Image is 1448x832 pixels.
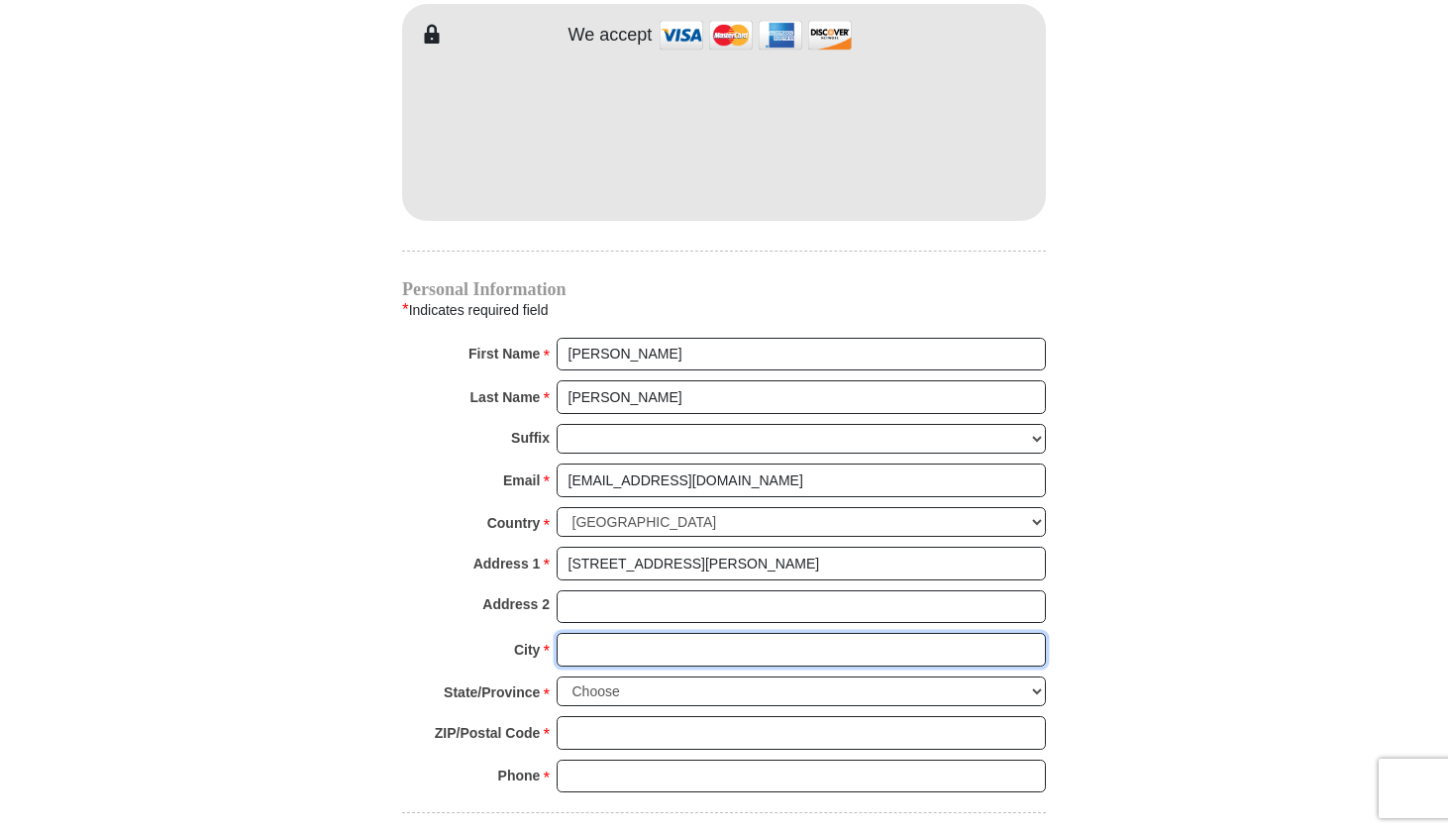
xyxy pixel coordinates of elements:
strong: Country [487,509,541,537]
strong: Address 2 [482,590,550,618]
strong: ZIP/Postal Code [435,719,541,747]
strong: First Name [468,340,540,367]
strong: Email [503,467,540,494]
strong: Suffix [511,424,550,452]
div: Indicates required field [402,297,1046,323]
strong: Phone [498,762,541,789]
strong: State/Province [444,678,540,706]
h4: Personal Information [402,281,1046,297]
img: credit cards accepted [657,14,855,56]
strong: Address 1 [473,550,541,577]
h4: We accept [569,25,653,47]
strong: Last Name [470,383,541,411]
strong: City [514,636,540,664]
